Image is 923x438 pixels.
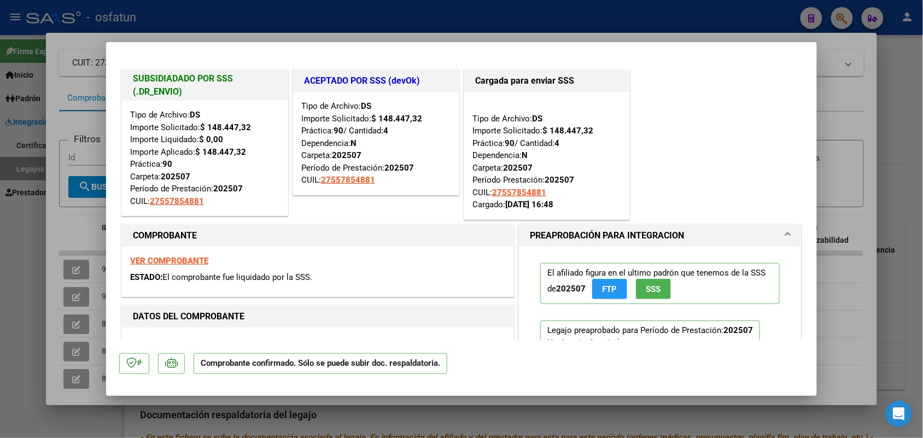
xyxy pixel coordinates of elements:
[886,401,912,427] div: Open Intercom Messenger
[361,101,371,111] strong: DS
[723,325,753,335] strong: 202507
[133,230,197,241] strong: COMPROBANTE
[130,256,208,266] a: VER COMPROBANTE
[301,100,451,186] div: Tipo de Archivo: Importe Solicitado: Práctica: / Cantidad: Dependencia: Carpeta: Período de Prest...
[556,284,586,294] strong: 202507
[383,126,388,136] strong: 4
[646,284,661,294] span: SSS
[371,114,422,124] strong: $ 148.447,32
[350,138,357,148] strong: N
[540,320,760,437] p: Legajo preaprobado para Período de Prestación:
[547,336,624,348] div: Ver Legajo Asociado
[603,284,617,294] span: FTP
[530,229,684,242] h1: PREAPROBACIÓN PARA INTEGRACION
[150,196,204,206] span: 27557854881
[472,100,622,211] div: Tipo de Archivo: Importe Solicitado: Práctica: / Cantidad: Dependencia: Carpeta: Período Prestaci...
[545,175,574,185] strong: 202507
[542,126,593,136] strong: $ 148.447,32
[505,200,553,209] strong: [DATE] 16:48
[332,150,361,160] strong: 202507
[130,272,162,282] span: ESTADO:
[503,163,533,173] strong: 202507
[636,279,671,299] button: SSS
[492,188,546,197] span: 27557854881
[532,114,542,124] strong: DS
[213,184,243,194] strong: 202507
[475,74,619,87] h1: Cargada para enviar SSS
[133,72,277,98] h1: SUBSIDIADADO POR SSS (.DR_ENVIO)
[304,74,448,87] h1: ACEPTADO POR SSS (devOk)
[194,353,447,375] p: Comprobante confirmado. Sólo se puede subir doc. respaldatoria.
[200,122,251,132] strong: $ 148.447,32
[384,163,414,173] strong: 202507
[592,279,627,299] button: FTP
[190,110,200,120] strong: DS
[162,272,312,282] span: El comprobante fue liquidado por la SSS.
[161,172,190,182] strong: 202507
[505,138,515,148] strong: 90
[130,109,279,207] div: Tipo de Archivo: Importe Solicitado: Importe Liquidado: Importe Aplicado: Práctica: Carpeta: Perí...
[162,159,172,169] strong: 90
[133,311,244,322] strong: DATOS DEL COMPROBANTE
[334,126,343,136] strong: 90
[321,175,375,185] span: 27557854881
[519,225,801,247] mat-expansion-panel-header: PREAPROBACIÓN PARA INTEGRACION
[199,135,223,144] strong: $ 0,00
[195,147,246,157] strong: $ 148.447,32
[522,150,528,160] strong: N
[540,263,780,304] p: El afiliado figura en el ultimo padrón que tenemos de la SSS de
[554,138,559,148] strong: 4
